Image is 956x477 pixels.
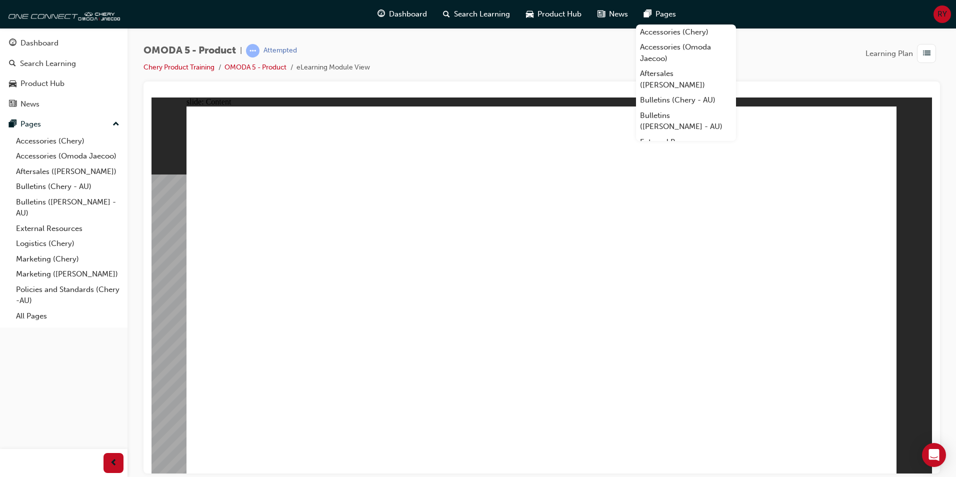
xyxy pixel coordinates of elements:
[12,236,123,251] a: Logistics (Chery)
[518,4,589,24] a: car-iconProduct Hub
[443,8,450,20] span: search-icon
[389,8,427,20] span: Dashboard
[12,148,123,164] a: Accessories (Omoda Jaecoo)
[4,32,123,115] button: DashboardSearch LearningProduct HubNews
[644,8,651,20] span: pages-icon
[922,443,946,467] div: Open Intercom Messenger
[655,8,676,20] span: Pages
[636,134,736,150] a: External Resources
[369,4,435,24] a: guage-iconDashboard
[12,133,123,149] a: Accessories (Chery)
[454,8,510,20] span: Search Learning
[12,251,123,267] a: Marketing (Chery)
[5,4,120,24] img: oneconnect
[609,8,628,20] span: News
[9,100,16,109] span: news-icon
[12,282,123,308] a: Policies and Standards (Chery -AU)
[4,34,123,52] a: Dashboard
[20,118,41,130] div: Pages
[224,63,286,71] a: OMODA 5 - Product
[20,37,58,49] div: Dashboard
[246,44,259,57] span: learningRecordVerb_ATTEMPT-icon
[537,8,581,20] span: Product Hub
[4,74,123,93] a: Product Hub
[9,39,16,48] span: guage-icon
[4,95,123,113] a: News
[636,66,736,92] a: Aftersales ([PERSON_NAME])
[296,62,370,73] li: eLearning Module View
[12,179,123,194] a: Bulletins (Chery - AU)
[933,5,951,23] button: RY
[597,8,605,20] span: news-icon
[377,8,385,20] span: guage-icon
[636,92,736,108] a: Bulletins (Chery - AU)
[12,194,123,221] a: Bulletins ([PERSON_NAME] - AU)
[4,115,123,133] button: Pages
[9,120,16,129] span: pages-icon
[112,118,119,131] span: up-icon
[12,164,123,179] a: Aftersales ([PERSON_NAME])
[9,59,16,68] span: search-icon
[636,24,736,40] a: Accessories (Chery)
[865,48,913,59] span: Learning Plan
[9,79,16,88] span: car-icon
[923,47,930,60] span: list-icon
[636,39,736,66] a: Accessories (Omoda Jaecoo)
[636,4,684,24] a: pages-iconPages
[110,457,117,469] span: prev-icon
[4,54,123,73] a: Search Learning
[20,78,64,89] div: Product Hub
[12,308,123,324] a: All Pages
[937,8,947,20] span: RY
[636,108,736,134] a: Bulletins ([PERSON_NAME] - AU)
[526,8,533,20] span: car-icon
[143,45,236,56] span: OMODA 5 - Product
[240,45,242,56] span: |
[435,4,518,24] a: search-iconSearch Learning
[12,221,123,236] a: External Resources
[589,4,636,24] a: news-iconNews
[20,58,76,69] div: Search Learning
[12,266,123,282] a: Marketing ([PERSON_NAME])
[865,44,940,63] button: Learning Plan
[20,98,39,110] div: News
[143,63,214,71] a: Chery Product Training
[263,46,297,55] div: Attempted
